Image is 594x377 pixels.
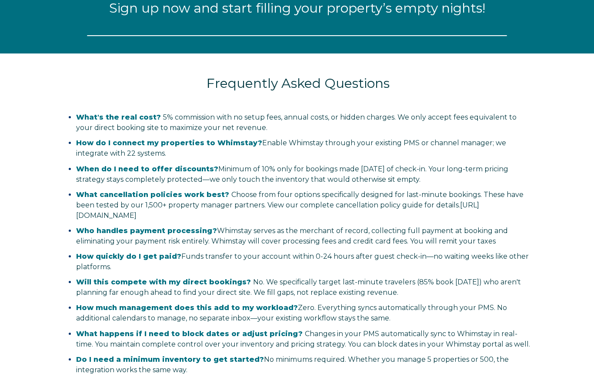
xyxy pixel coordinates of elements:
strong: How do I connect my properties to Whimstay? [76,139,262,147]
span: Funds transfer to your account within 0-24 hours after guest check-in—no waiting weeks like other... [76,252,529,271]
span: Frequently Asked Questions [207,75,390,91]
span: Whimstay serves as the merchant of record, collecting full payment at booking and eliminating you... [76,227,508,245]
strong: Do I need a minimum inventory to get started? [76,355,264,364]
a: Vínculo https://salespage.whimstay.com/cancellation-policy-options [76,201,479,220]
span: No. We specifically target last-minute travelers (85% book [DATE]) who aren't planning far enough... [76,278,521,297]
span: What cancellation policies work best? [76,190,229,199]
span: What happens if I need to block dates or adjust pricing? [76,330,303,338]
span: No minimums required. Whether you manage 5 properties or 500, the integration works the same way. [76,355,509,374]
span: 5% commission with no setup fees, annual costs, or hidden charges. We only accept fees equivalent... [76,113,517,132]
span: What's the real cost? [76,113,161,121]
strong: How much management does this add to my workload? [76,304,298,312]
span: Changes in your PMS automatically sync to Whimstay in real-time. You maintain complete control ov... [76,330,530,348]
span: Choose from four options specifically designed for last-minute bookings. These have been tested b... [76,190,524,220]
strong: Who handles payment processing? [76,227,217,235]
span: Enable Whimstay through your existing PMS or channel manager; we integrate with 22 systems. [76,139,506,157]
strong: How quickly do I get paid? [76,252,181,260]
span: only for bookings made [DATE] of check-in. Your long-term pricing strategy stays completely prote... [76,165,508,183]
span: Will this compete with my direct bookings? [76,278,251,286]
span: Minimum of 10% [218,165,275,173]
strong: When do I need to offer discounts? [76,165,218,173]
span: Zero. Everything syncs automatically through your PMS. No additional calendars to manage, no sepa... [76,304,507,322]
